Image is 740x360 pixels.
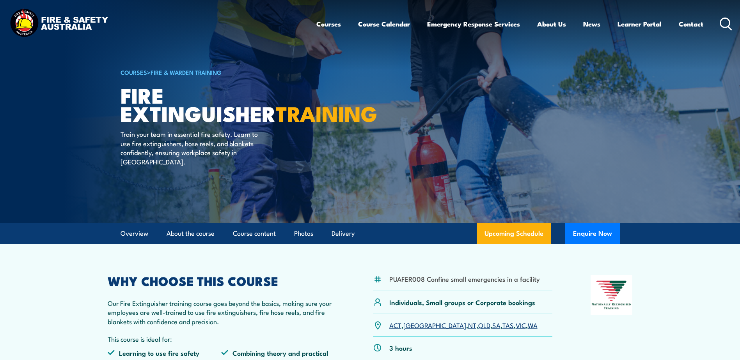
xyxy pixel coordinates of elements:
[427,14,520,34] a: Emergency Response Services
[108,298,335,326] p: Our Fire Extinguisher training course goes beyond the basics, making sure your employees are well...
[528,320,538,330] a: WA
[294,223,313,244] a: Photos
[477,223,551,244] a: Upcoming Schedule
[537,14,566,34] a: About Us
[151,68,222,76] a: Fire & Warden Training
[565,223,620,244] button: Enquire Now
[679,14,703,34] a: Contact
[389,298,535,307] p: Individuals, Small groups or Corporate bookings
[276,97,377,129] strong: TRAINING
[403,320,466,330] a: [GEOGRAPHIC_DATA]
[316,14,341,34] a: Courses
[492,320,500,330] a: SA
[121,68,147,76] a: COURSES
[121,223,148,244] a: Overview
[389,321,538,330] p: , , , , , , ,
[358,14,410,34] a: Course Calendar
[468,320,476,330] a: NT
[618,14,662,34] a: Learner Portal
[583,14,600,34] a: News
[121,129,263,166] p: Train your team in essential fire safety. Learn to use fire extinguishers, hose reels, and blanke...
[121,86,313,122] h1: Fire Extinguisher
[502,320,514,330] a: TAS
[478,320,490,330] a: QLD
[108,275,335,286] h2: WHY CHOOSE THIS COURSE
[233,223,276,244] a: Course content
[121,67,313,77] h6: >
[516,320,526,330] a: VIC
[167,223,215,244] a: About the course
[389,274,540,283] li: PUAFER008 Confine small emergencies in a facility
[332,223,355,244] a: Delivery
[591,275,633,315] img: Nationally Recognised Training logo.
[108,334,335,343] p: This course is ideal for:
[389,320,401,330] a: ACT
[389,343,412,352] p: 3 hours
